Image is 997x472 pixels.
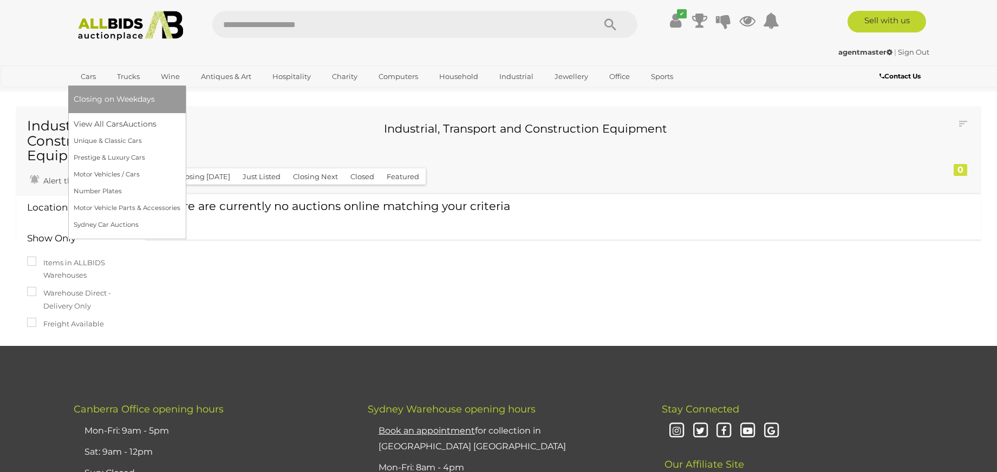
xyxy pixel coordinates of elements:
[74,68,103,86] a: Cars
[662,442,744,470] span: Our Affiliate Site
[379,425,475,436] u: Book an appointment
[677,9,687,18] i: ✔
[548,68,595,86] a: Jewellery
[194,68,258,86] a: Antiques & Art
[762,422,781,441] i: Google
[838,48,892,56] strong: agentmaster
[848,11,926,32] a: Sell with us
[954,164,967,176] div: 0
[286,168,344,185] button: Closing Next
[898,48,929,56] a: Sign Out
[662,403,739,415] span: Stay Connected
[27,172,97,188] a: Alert this sale
[172,168,237,185] button: Closing [DATE]
[644,68,680,86] a: Sports
[372,68,425,86] a: Computers
[27,119,135,163] h1: Industrial and Construction Equipment
[265,68,318,86] a: Hospitality
[165,122,885,135] h3: Industrial, Transport and Construction Equipment
[380,168,426,185] button: Featured
[691,422,710,441] i: Twitter
[162,199,510,213] span: There are currently no auctions online matching your criteria
[27,202,114,213] h4: Location
[74,403,224,415] span: Canberra Office opening hours
[379,425,566,451] a: Book an appointmentfor collection in [GEOGRAPHIC_DATA] [GEOGRAPHIC_DATA]
[82,421,341,442] li: Mon-Fri: 9am - 5pm
[27,318,104,330] label: Freight Available
[602,68,637,86] a: Office
[368,403,536,415] span: Sydney Warehouse opening hours
[110,68,147,86] a: Trucks
[154,68,187,86] a: Wine
[27,287,135,312] label: Warehouse Direct - Delivery Only
[492,68,540,86] a: Industrial
[27,233,114,244] h4: Show Only
[583,11,637,38] button: Search
[894,48,896,56] span: |
[668,11,684,30] a: ✔
[714,422,733,441] i: Facebook
[879,72,921,80] b: Contact Us
[838,48,894,56] a: agentmaster
[325,68,364,86] a: Charity
[432,68,485,86] a: Household
[72,11,190,41] img: Allbids.com.au
[27,345,114,356] h4: Category
[344,168,381,185] button: Closed
[879,70,923,82] a: Contact Us
[82,442,341,463] li: Sat: 9am - 12pm
[667,422,686,441] i: Instagram
[41,176,95,186] span: Alert this sale
[27,257,135,282] label: Items in ALLBIDS Warehouses
[236,168,287,185] button: Just Listed
[738,422,757,441] i: Youtube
